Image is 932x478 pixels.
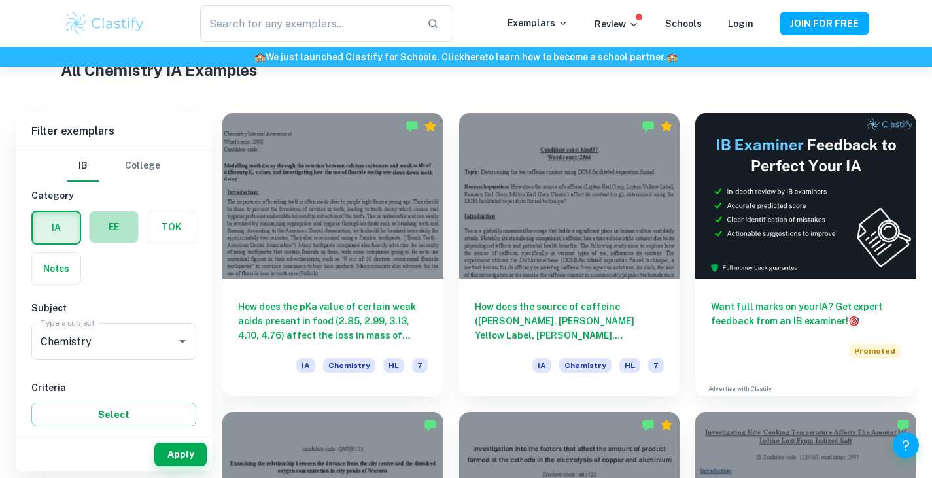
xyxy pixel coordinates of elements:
span: 🎯 [848,316,859,326]
h6: Want full marks on your IA ? Get expert feedback from an IB examiner! [711,299,901,328]
div: Premium [424,120,437,133]
a: here [464,52,485,62]
button: Help and Feedback [893,432,919,458]
p: Review [595,17,639,31]
span: Chemistry [559,358,612,373]
button: Select [31,403,196,426]
button: TOK [147,211,196,243]
img: Marked [424,418,437,432]
h6: How does the pKa value of certain weak acids present in food (2.85, 2.99, 3.13, 4.10, 4.76) affec... [238,299,428,343]
button: JOIN FOR FREE [780,12,869,35]
span: 7 [412,358,428,373]
img: Thumbnail [695,113,916,279]
a: Schools [665,18,702,29]
p: Exemplars [508,16,568,30]
img: Marked [642,120,655,133]
h6: Category [31,188,196,203]
div: Premium [660,120,673,133]
span: 7 [648,358,664,373]
button: EE [90,211,138,243]
a: Login [728,18,753,29]
span: 🏫 [666,52,678,62]
span: 🏫 [254,52,266,62]
button: College [125,150,160,182]
button: IA [33,212,80,243]
h6: Criteria [31,381,196,395]
button: Apply [154,443,207,466]
h6: Subject [31,301,196,315]
h6: We just launched Clastify for Schools. Click to learn how to become a school partner. [3,50,929,64]
h6: Filter exemplars [16,113,212,150]
input: Search for any exemplars... [200,5,416,42]
img: Marked [642,418,655,432]
a: Want full marks on yourIA? Get expert feedback from an IB examiner!PromotedAdvertise with Clastify [695,113,916,396]
img: Marked [406,120,419,133]
button: Notes [32,253,80,284]
span: HL [383,358,404,373]
button: IB [67,150,99,182]
span: Chemistry [323,358,375,373]
div: Premium [660,418,673,432]
div: Filter type choice [67,150,160,182]
h6: How does the source of caffeine ([PERSON_NAME], [PERSON_NAME] Yellow Label, [PERSON_NAME], [PERSO... [475,299,664,343]
span: Promoted [849,344,901,358]
a: How does the pKa value of certain weak acids present in food (2.85, 2.99, 3.13, 4.10, 4.76) affec... [222,113,443,396]
span: HL [619,358,640,373]
h1: All Chemistry IA Examples [61,58,871,82]
img: Clastify logo [63,10,147,37]
label: Type a subject [41,317,95,328]
span: IA [296,358,315,373]
a: How does the source of caffeine ([PERSON_NAME], [PERSON_NAME] Yellow Label, [PERSON_NAME], [PERSO... [459,113,680,396]
a: Advertise with Clastify [708,384,772,394]
span: IA [532,358,551,373]
img: Marked [897,418,910,432]
button: Open [173,332,192,350]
